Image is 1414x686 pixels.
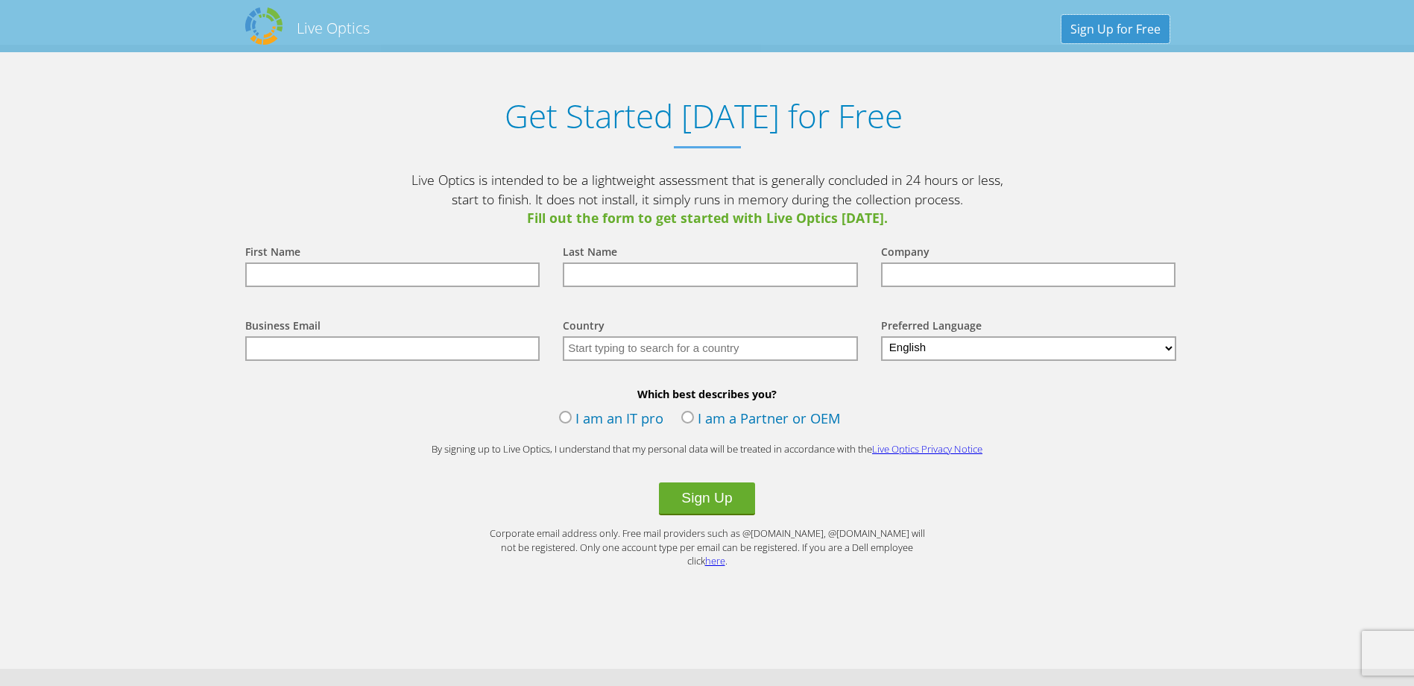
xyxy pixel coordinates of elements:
[409,171,1006,228] p: Live Optics is intended to be a lightweight assessment that is generally concluded in 24 hours or...
[559,409,663,431] label: I am an IT pro
[872,442,982,456] a: Live Optics Privacy Notice
[230,97,1177,135] h1: Get Started [DATE] for Free
[245,7,283,45] img: Dell Dpack
[563,318,605,336] label: Country
[297,18,370,38] h2: Live Optics
[230,387,1184,401] b: Which best describes you?
[1061,15,1170,43] a: Sign Up for Free
[484,526,931,568] p: Corporate email address only. Free mail providers such as @[DOMAIN_NAME], @[DOMAIN_NAME] will not...
[245,245,300,262] label: First Name
[409,442,1006,456] p: By signing up to Live Optics, I understand that my personal data will be treated in accordance wi...
[245,318,321,336] label: Business Email
[881,245,929,262] label: Company
[409,209,1006,228] span: Fill out the form to get started with Live Optics [DATE].
[681,409,841,431] label: I am a Partner or OEM
[705,554,725,567] a: here
[659,482,754,515] button: Sign Up
[563,245,617,262] label: Last Name
[563,336,858,361] input: Start typing to search for a country
[881,318,982,336] label: Preferred Language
